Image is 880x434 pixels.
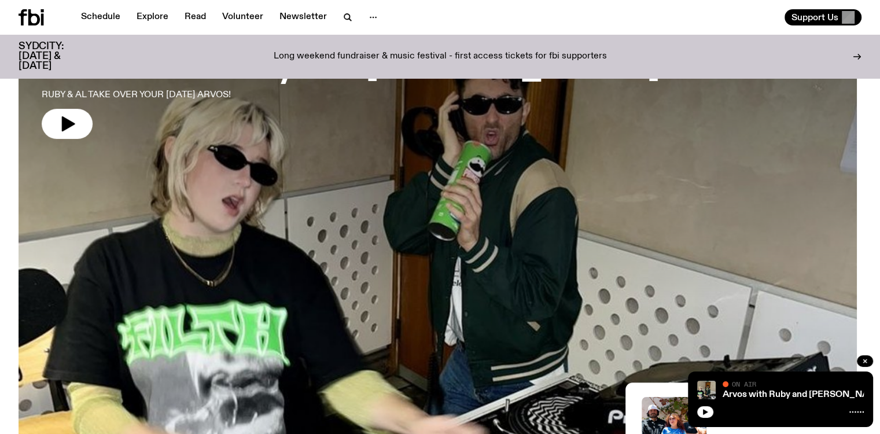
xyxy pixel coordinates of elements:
[19,42,93,71] h3: SYDCITY: [DATE] & [DATE]
[273,9,334,25] a: Newsletter
[215,9,270,25] a: Volunteer
[697,381,716,399] img: Ruby wears a Collarbones t shirt and pretends to play the DJ decks, Al sings into a pringles can....
[42,51,660,83] h3: Arvos with Ruby and [PERSON_NAME]
[791,12,838,23] span: Support Us
[74,9,127,25] a: Schedule
[178,9,213,25] a: Read
[42,24,660,139] a: Arvos with Ruby and [PERSON_NAME]RUBY & AL TAKE OVER YOUR [DATE] ARVOS!
[42,88,338,102] p: RUBY & AL TAKE OVER YOUR [DATE] ARVOS!
[785,9,861,25] button: Support Us
[732,380,756,388] span: On Air
[130,9,175,25] a: Explore
[274,52,607,62] p: Long weekend fundraiser & music festival - first access tickets for fbi supporters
